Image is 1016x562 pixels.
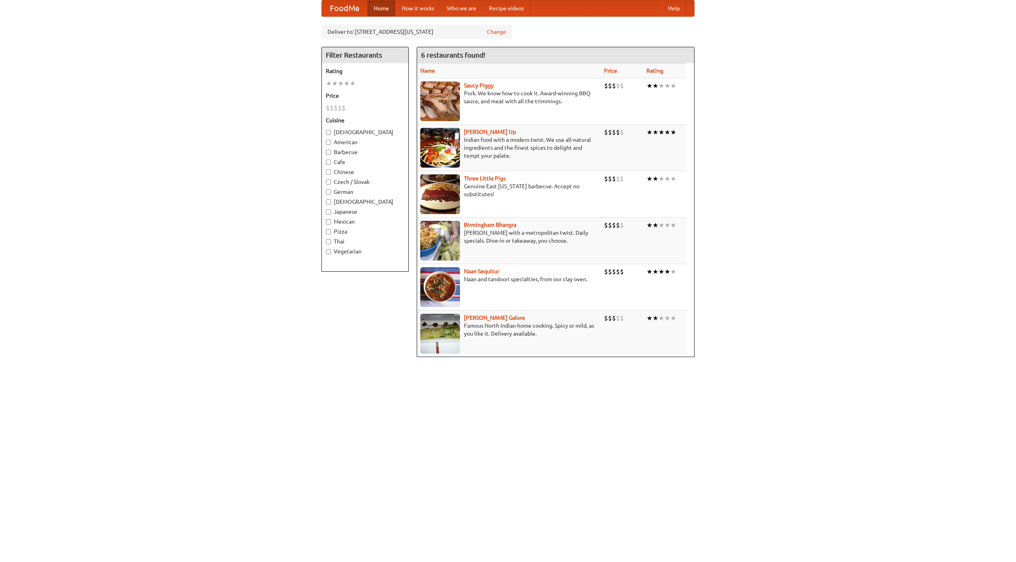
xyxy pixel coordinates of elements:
[608,128,612,137] li: $
[326,188,404,196] label: German
[350,79,356,88] li: ★
[326,228,404,236] label: Pizza
[464,129,516,135] a: [PERSON_NAME] Up
[326,138,404,146] label: American
[670,267,676,276] li: ★
[664,314,670,323] li: ★
[344,79,350,88] li: ★
[616,267,620,276] li: $
[326,180,331,185] input: Czech / Slovak
[420,81,460,121] img: saucy.jpg
[420,182,598,198] p: Genuine East [US_STATE] barbecue. Accept no substitutes!
[321,25,512,39] div: Deliver to: [STREET_ADDRESS][US_STATE]
[326,178,404,186] label: Czech / Slovak
[322,0,368,16] a: FoodMe
[441,0,483,16] a: Who we are
[620,267,624,276] li: $
[652,267,658,276] li: ★
[647,267,652,276] li: ★
[326,249,331,254] input: Vegetarian
[664,81,670,90] li: ★
[612,221,616,230] li: $
[326,92,404,100] h5: Price
[326,238,404,245] label: Thai
[464,82,494,89] b: Saucy Piggy
[464,222,516,228] a: Birmingham Bhangra
[620,314,624,323] li: $
[326,168,404,176] label: Chinese
[658,314,664,323] li: ★
[612,174,616,183] li: $
[658,221,664,230] li: ★
[647,314,652,323] li: ★
[664,221,670,230] li: ★
[464,315,525,321] a: [PERSON_NAME] Galore
[420,136,598,160] p: Indian food with a modern twist. We use all-natural ingredients and the finest spices to delight ...
[322,47,408,63] h4: Filter Restaurants
[330,104,334,112] li: $
[647,68,663,74] a: Rating
[334,104,338,112] li: $
[326,67,404,75] h5: Rating
[658,128,664,137] li: ★
[326,148,404,156] label: Barbecue
[326,130,331,135] input: [DEMOGRAPHIC_DATA]
[326,208,404,216] label: Japanese
[664,174,670,183] li: ★
[604,221,608,230] li: $
[652,221,658,230] li: ★
[326,218,404,226] label: Mexican
[616,314,620,323] li: $
[420,68,435,74] a: Name
[616,128,620,137] li: $
[420,314,460,353] img: currygalore.jpg
[604,68,617,74] a: Price
[664,128,670,137] li: ★
[326,198,404,206] label: [DEMOGRAPHIC_DATA]
[670,314,676,323] li: ★
[647,174,652,183] li: ★
[420,275,598,283] p: Naan and tandoori specialties, from our clay oven.
[326,229,331,234] input: Pizza
[604,174,608,183] li: $
[326,199,331,205] input: [DEMOGRAPHIC_DATA]
[487,28,506,36] a: Change
[620,221,624,230] li: $
[326,104,330,112] li: $
[664,267,670,276] li: ★
[420,174,460,214] img: littlepigs.jpg
[464,268,499,274] a: Naan Sequitur
[658,174,664,183] li: ★
[608,221,612,230] li: $
[332,79,338,88] li: ★
[338,79,344,88] li: ★
[342,104,346,112] li: $
[652,81,658,90] li: ★
[420,128,460,168] img: curryup.jpg
[652,174,658,183] li: ★
[658,267,664,276] li: ★
[612,314,616,323] li: $
[326,170,331,175] input: Chinese
[647,128,652,137] li: ★
[662,0,686,16] a: Help
[620,81,624,90] li: $
[670,81,676,90] li: ★
[620,128,624,137] li: $
[652,314,658,323] li: ★
[326,189,331,195] input: German
[647,221,652,230] li: ★
[395,0,441,16] a: How it works
[612,267,616,276] li: $
[420,89,598,105] p: Pork. We know how to cook it. Award-winning BBQ sauce, and meat with all the trimmings.
[338,104,342,112] li: $
[647,81,652,90] li: ★
[658,81,664,90] li: ★
[326,79,332,88] li: ★
[420,267,460,307] img: naansequitur.jpg
[326,128,404,136] label: [DEMOGRAPHIC_DATA]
